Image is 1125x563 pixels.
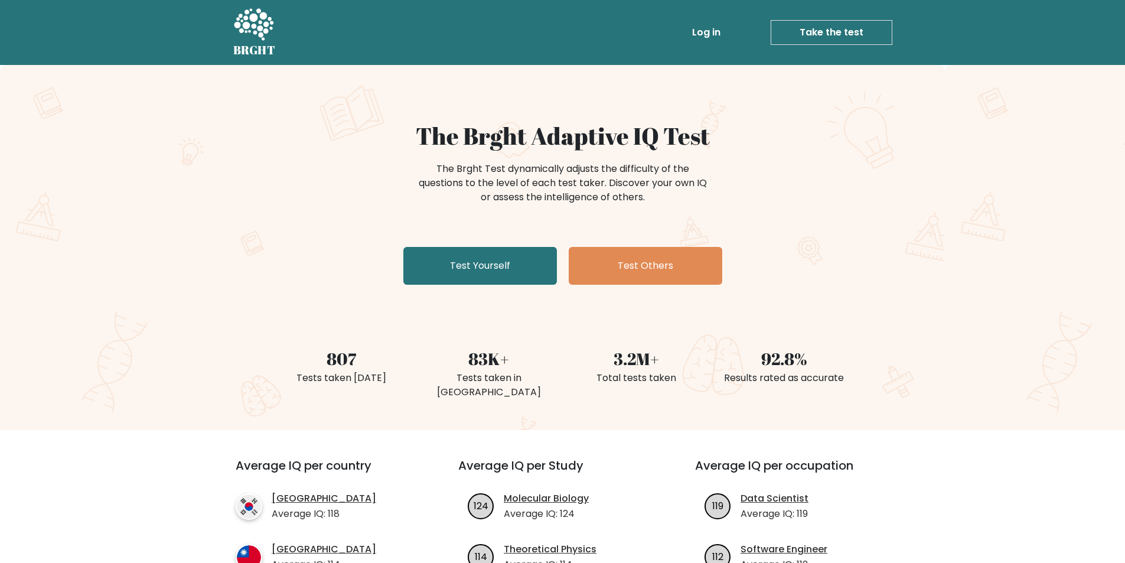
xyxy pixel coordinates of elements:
[718,346,851,371] div: 92.8%
[275,346,408,371] div: 807
[458,458,667,487] h3: Average IQ per Study
[771,20,892,45] a: Take the test
[233,5,276,60] a: BRGHT
[272,542,376,557] a: [GEOGRAPHIC_DATA]
[475,549,487,563] text: 114
[570,346,703,371] div: 3.2M+
[236,458,416,487] h3: Average IQ per country
[504,492,589,506] a: Molecular Biology
[695,458,904,487] h3: Average IQ per occupation
[504,507,589,521] p: Average IQ: 124
[474,499,488,512] text: 124
[741,542,827,557] a: Software Engineer
[403,247,557,285] a: Test Yourself
[233,43,276,57] h5: BRGHT
[741,492,808,506] a: Data Scientist
[504,542,596,557] a: Theoretical Physics
[272,492,376,506] a: [GEOGRAPHIC_DATA]
[570,371,703,385] div: Total tests taken
[422,346,556,371] div: 83K+
[718,371,851,385] div: Results rated as accurate
[275,371,408,385] div: Tests taken [DATE]
[569,247,722,285] a: Test Others
[415,162,710,204] div: The Brght Test dynamically adjusts the difficulty of the questions to the level of each test take...
[422,371,556,399] div: Tests taken in [GEOGRAPHIC_DATA]
[272,507,376,521] p: Average IQ: 118
[275,122,851,150] h1: The Brght Adaptive IQ Test
[741,507,808,521] p: Average IQ: 119
[236,493,262,520] img: country
[712,499,723,512] text: 119
[687,21,725,44] a: Log in
[712,549,723,563] text: 112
